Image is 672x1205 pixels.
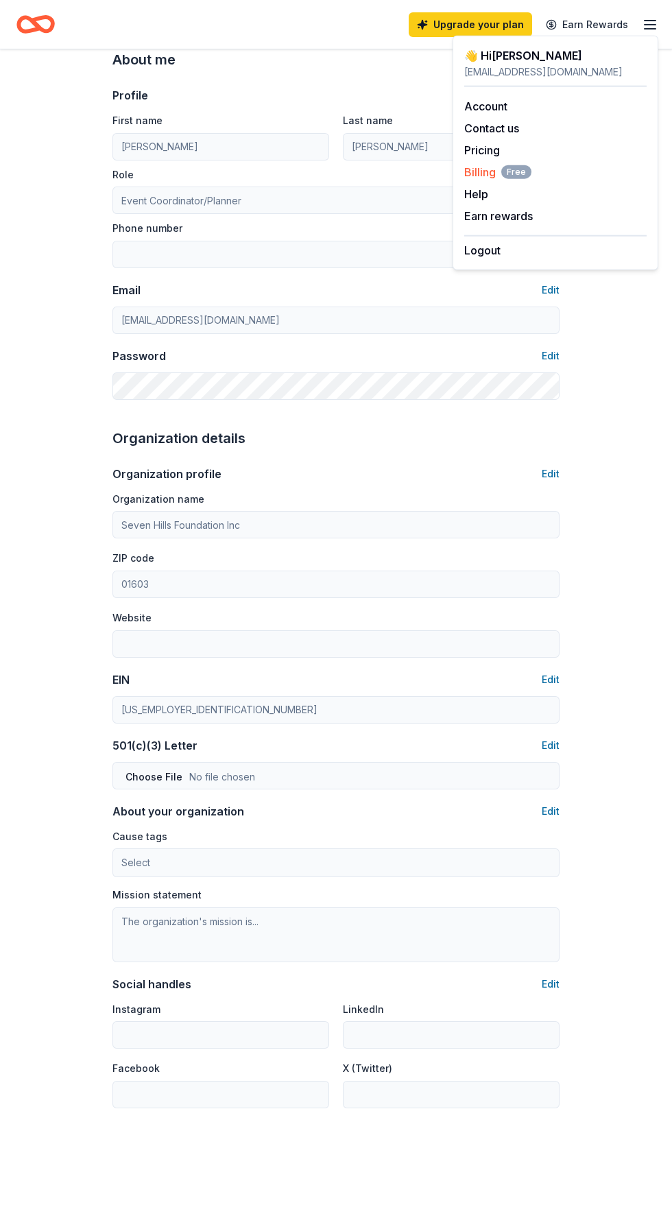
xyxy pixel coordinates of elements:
button: Logout [464,242,501,259]
input: 12-3456789 [112,696,560,724]
label: Last name [343,114,393,128]
div: EIN [112,671,130,688]
div: Password [112,348,166,364]
label: Website [112,611,152,625]
button: BillingFree [464,164,531,180]
div: [EMAIL_ADDRESS][DOMAIN_NAME] [464,64,647,80]
div: 👋 Hi [PERSON_NAME] [464,47,647,64]
label: ZIP code [112,551,154,565]
div: Social handles [112,976,191,992]
a: Earn Rewards [538,12,636,37]
label: X (Twitter) [343,1062,392,1075]
a: Account [464,99,507,113]
a: Upgrade your plan [409,12,532,37]
div: Organization profile [112,466,221,482]
label: First name [112,114,163,128]
a: Earn rewards [464,209,533,223]
span: Free [501,165,531,179]
button: Edit [542,737,560,754]
button: Edit [542,348,560,364]
label: Phone number [112,222,182,235]
button: Help [464,186,488,202]
span: Billing [464,164,531,180]
div: About me [112,49,560,71]
button: Edit [542,671,560,688]
div: About your organization [112,803,244,820]
input: 12345 (U.S. only) [112,571,560,598]
label: Role [112,168,134,182]
button: Contact us [464,120,519,136]
label: Facebook [112,1062,160,1075]
div: Profile [112,87,148,104]
button: Edit [542,466,560,482]
label: Cause tags [112,830,167,844]
div: Email [112,282,141,298]
button: Select [112,848,560,877]
button: Edit [542,976,560,992]
button: Edit [542,282,560,298]
a: Home [16,8,55,40]
label: Instagram [112,1003,160,1016]
span: Select [121,855,150,871]
div: Organization details [112,427,560,449]
a: Pricing [464,143,500,157]
label: Organization name [112,492,204,506]
label: LinkedIn [343,1003,384,1016]
div: 501(c)(3) Letter [112,737,197,754]
button: Edit [542,803,560,820]
label: Mission statement [112,888,202,902]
